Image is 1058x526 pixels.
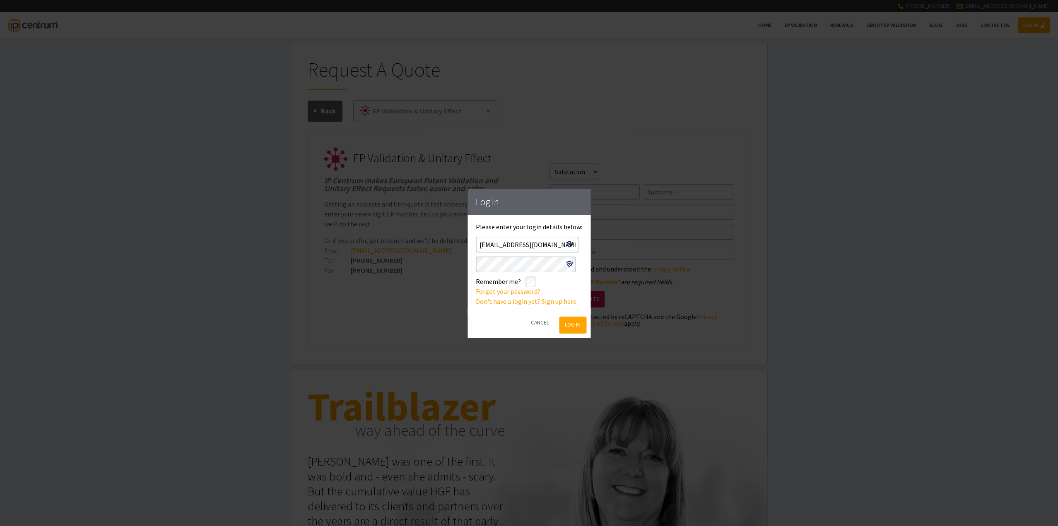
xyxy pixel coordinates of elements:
input: Email [476,237,579,252]
label: Remember me? [476,276,521,286]
h1: Log In [476,197,582,207]
div: Please enter your login details below: [476,223,582,306]
a: Forgot your password? [476,287,540,295]
button: Log In [559,317,586,334]
label: styled-checkbox [525,276,536,287]
button: Cancel [525,312,555,333]
a: Don't have a login yet? Sign up here. [476,297,578,305]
